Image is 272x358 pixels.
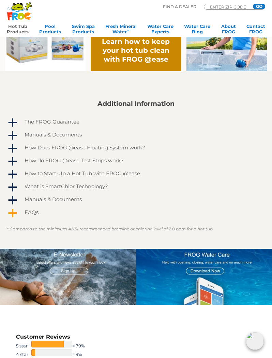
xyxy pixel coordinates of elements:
a: PoolProducts [39,23,61,37]
h4: Manuals & Documents [25,196,82,202]
span: a [7,131,18,141]
a: Hot TubProducts [7,23,29,37]
span: a [7,195,18,206]
a: a How Does FROG @ease Floating System work? [7,143,265,154]
a: a How do FROG @ease Test Strips work? [7,156,265,167]
a: a FAQs [7,208,265,218]
h4: What is SmartChlor Technology? [25,183,108,189]
h4: How to Start-Up a Hot Tub with FROG @ease [25,170,140,176]
a: 5 star= 79% [16,341,96,349]
a: Water CareBlog [184,23,210,37]
span: a [7,157,18,167]
p: Find A Dealer [163,4,196,10]
a: 4 star= 9% [16,349,96,358]
h4: The FROG Guarantee [25,119,79,125]
a: ContactFROG [246,23,265,37]
a: Fresh MineralWater∞ [105,23,137,37]
input: GO [253,4,265,9]
span: a [7,208,18,218]
span: a [7,169,18,180]
h2: Additional Information [7,100,265,108]
h3: Customer Reviews [16,333,96,341]
span: a [7,118,18,128]
a: a The FROG Guarantee [7,117,265,128]
h4: How do FROG @ease Test Strips work? [25,158,124,163]
h4: Manuals & Documents [25,132,82,137]
img: App Graphic [136,249,272,305]
sup: ∞ [127,29,129,32]
span: 4 star [16,351,31,358]
a: a How to Start-Up a Hot Tub with FROG @ease [7,169,265,180]
span: a [7,182,18,193]
a: Water CareExperts [147,23,173,37]
a: Swim SpaProducts [72,23,95,37]
h2: Learn how to keep your hot tub clean with FROG @ease [100,37,172,64]
span: 5 star [16,342,31,349]
a: AboutFROG [221,23,236,37]
a: a Manuals & Documents [7,130,265,141]
em: * Compared to the minimum ANSI recommended bromine or chlorine level of 2.0 ppm for a hot tub [7,226,213,231]
img: openIcon [246,332,264,350]
a: a What is SmartChlor Technology? [7,182,265,193]
a: a Manuals & Documents [7,195,265,206]
h4: FAQs [25,209,39,215]
input: Zip Code Form [209,5,250,9]
span: a [7,144,18,154]
h4: How Does FROG @ease Floating System work? [25,145,145,150]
